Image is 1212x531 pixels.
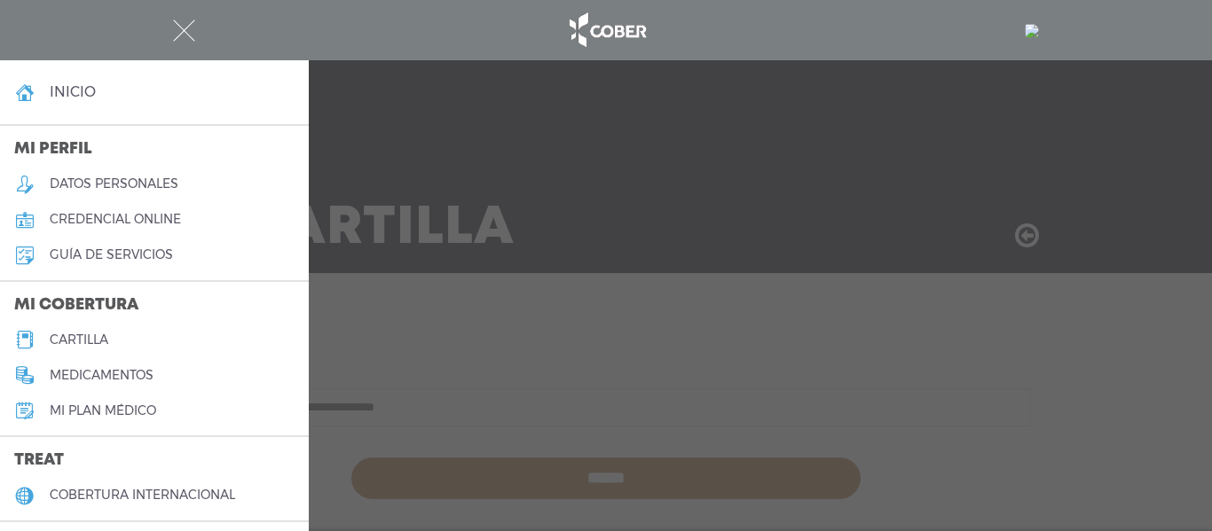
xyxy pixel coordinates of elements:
[50,368,153,383] h5: medicamentos
[50,247,173,262] h5: guía de servicios
[560,9,653,51] img: logo_cober_home-white.png
[50,212,181,227] h5: credencial online
[50,403,156,418] h5: Mi plan médico
[50,83,96,100] h4: inicio
[50,176,178,191] h5: datos personales
[50,332,108,347] h5: cartilla
[1025,24,1039,38] img: 7294
[50,488,235,503] h5: cobertura internacional
[173,20,195,42] img: Cober_menu-close-white.svg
